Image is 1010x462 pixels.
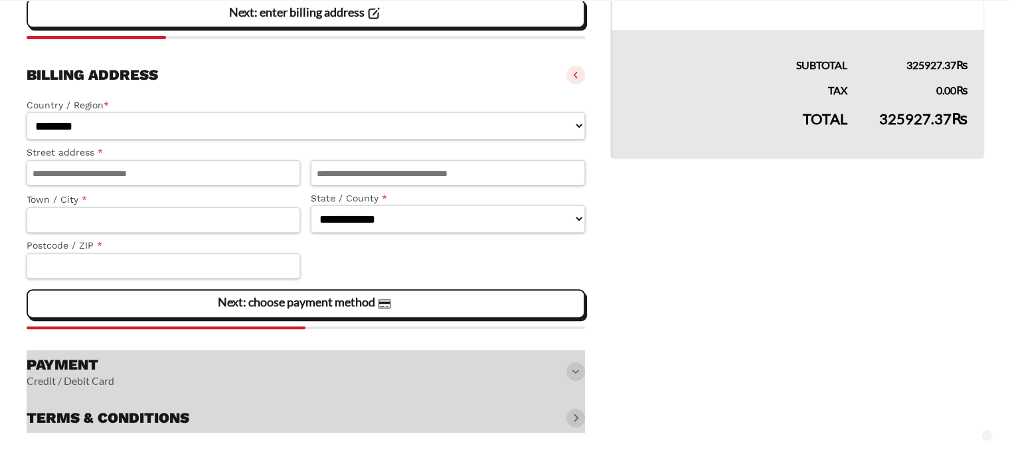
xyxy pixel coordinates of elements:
th: Total [612,99,863,158]
span: ₨ [952,110,968,128]
label: Postcode / ZIP [27,238,300,253]
bdi: 325927.37 [906,58,968,71]
th: Tax [612,74,863,99]
h3: Billing address [27,66,158,84]
label: Town / City [27,192,300,207]
th: Subtotal [612,30,863,74]
span: ₨ [956,58,968,71]
vaadin-button: Next: choose payment method [27,289,585,318]
label: State / County [311,191,584,206]
label: Street address [27,145,300,160]
span: ₨ [956,84,968,96]
bdi: 0.00 [936,84,968,96]
label: Country / Region [27,98,585,113]
bdi: 325927.37 [879,110,968,128]
a: Scroll to top [981,430,992,441]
